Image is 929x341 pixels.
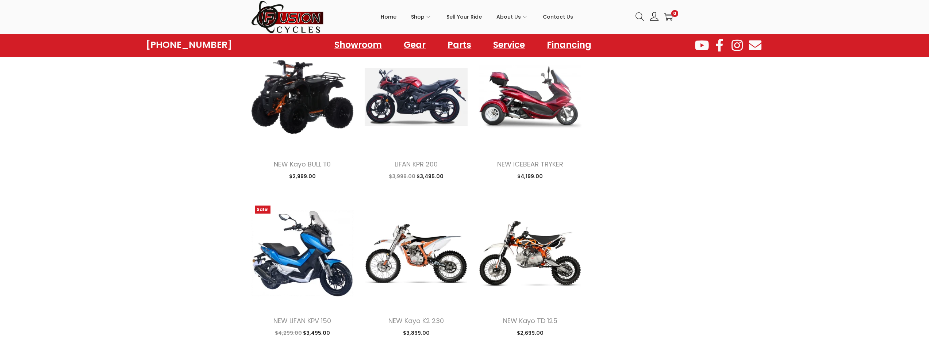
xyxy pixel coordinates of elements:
[411,8,425,26] span: Shop
[403,329,430,337] span: 3,899.00
[543,0,573,33] a: Contact Us
[446,8,482,26] span: Sell Your Ride
[416,173,420,180] span: $
[303,329,306,337] span: $
[275,329,278,337] span: $
[396,37,433,53] a: Gear
[389,173,415,180] span: 3,999.00
[664,12,673,21] a: 0
[517,329,520,337] span: $
[411,0,432,33] a: Shop
[517,329,544,337] span: 2,699.00
[503,316,557,325] a: NEW Kayo TD 125
[497,160,563,169] a: NEW ICEBEAR TRYKER
[440,37,479,53] a: Parts
[146,40,232,50] a: [PHONE_NUMBER]
[543,8,573,26] span: Contact Us
[289,173,292,180] span: $
[274,160,331,169] a: NEW Kayo BULL 110
[389,173,392,180] span: $
[486,37,532,53] a: Service
[289,173,316,180] span: 2,999.00
[273,316,331,325] a: NEW LIFAN KPV 150
[381,8,396,26] span: Home
[416,173,444,180] span: 3,495.00
[303,329,330,337] span: 3,495.00
[496,0,528,33] a: About Us
[388,316,444,325] a: NEW Kayo K2 230
[275,329,302,337] span: 4,299.00
[395,160,438,169] a: LIFAN KPR 200
[403,329,406,337] span: $
[381,0,396,33] a: Home
[517,173,521,180] span: $
[517,173,543,180] span: 4,199.00
[446,0,482,33] a: Sell Your Ride
[479,202,581,305] img: Product image
[327,37,599,53] nav: Menu
[496,8,521,26] span: About Us
[327,37,389,53] a: Showroom
[540,37,599,53] a: Financing
[324,0,630,33] nav: Primary navigation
